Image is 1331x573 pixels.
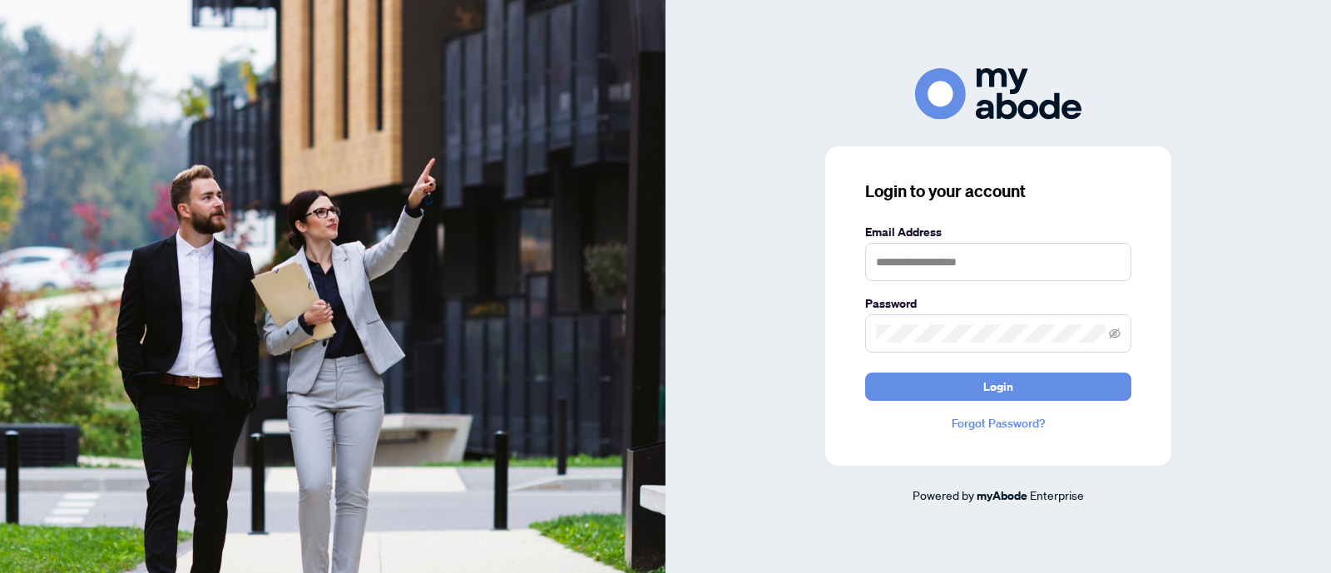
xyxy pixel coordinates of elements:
[1030,487,1084,502] span: Enterprise
[983,373,1013,400] span: Login
[865,223,1131,241] label: Email Address
[915,68,1081,119] img: ma-logo
[977,487,1027,505] a: myAbode
[1109,328,1121,339] span: eye-invisible
[865,294,1131,313] label: Password
[865,373,1131,401] button: Login
[913,487,974,502] span: Powered by
[865,180,1131,203] h3: Login to your account
[865,414,1131,432] a: Forgot Password?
